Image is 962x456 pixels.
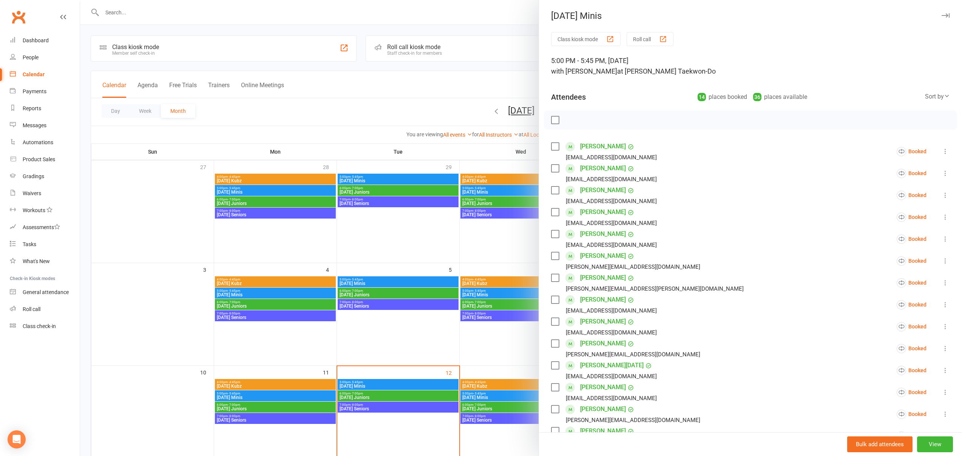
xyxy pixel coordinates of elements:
a: Waivers [10,185,80,202]
a: [PERSON_NAME] [580,162,626,174]
div: Booked [897,344,926,353]
div: Open Intercom Messenger [8,430,26,448]
a: Product Sales [10,151,80,168]
div: Booked [897,278,926,288]
a: Workouts [10,202,80,219]
div: Booked [897,431,926,441]
a: [PERSON_NAME] [580,250,626,262]
div: Booked [897,388,926,397]
div: Sort by [925,92,950,102]
div: People [23,54,39,60]
div: [DATE] Minis [539,11,962,21]
div: [PERSON_NAME][EMAIL_ADDRESS][PERSON_NAME][DOMAIN_NAME] [566,284,744,294]
div: Dashboard [23,37,49,43]
div: Booked [897,322,926,331]
button: Bulk add attendees [847,436,913,452]
div: [EMAIL_ADDRESS][DOMAIN_NAME] [566,174,657,184]
div: [EMAIL_ADDRESS][DOMAIN_NAME] [566,371,657,381]
div: Booked [897,191,926,200]
div: Reports [23,105,41,111]
div: Booked [897,213,926,222]
a: [PERSON_NAME] [580,206,626,218]
div: [EMAIL_ADDRESS][DOMAIN_NAME] [566,393,657,403]
div: [PERSON_NAME][EMAIL_ADDRESS][DOMAIN_NAME] [566,415,700,425]
div: Waivers [23,190,41,196]
div: Booked [897,147,926,156]
div: Payments [23,88,46,94]
div: Gradings [23,173,44,179]
span: at [PERSON_NAME] Taekwon-Do [617,67,716,75]
div: Booked [897,169,926,178]
div: 14 [698,93,706,101]
div: Workouts [23,207,45,213]
a: Class kiosk mode [10,318,80,335]
div: Automations [23,139,53,145]
a: [PERSON_NAME] [580,184,626,196]
div: Booked [897,366,926,375]
a: Calendar [10,66,80,83]
div: Messages [23,122,46,128]
a: [PERSON_NAME] [580,228,626,240]
a: What's New [10,253,80,270]
a: Assessments [10,219,80,236]
a: Automations [10,134,80,151]
div: [EMAIL_ADDRESS][DOMAIN_NAME] [566,196,657,206]
div: Booked [897,256,926,266]
div: [EMAIL_ADDRESS][DOMAIN_NAME] [566,240,657,250]
a: [PERSON_NAME] [580,140,626,153]
div: Booked [897,300,926,310]
div: 5:00 PM - 5:45 PM, [DATE] [551,55,950,77]
div: Class check-in [23,323,56,329]
a: People [10,49,80,66]
button: View [917,436,953,452]
a: Tasks [10,236,80,253]
span: with [PERSON_NAME] [551,67,617,75]
button: Class kiosk mode [551,32,621,46]
div: places available [753,92,807,102]
div: Tasks [23,241,36,247]
a: Dashboard [10,32,80,49]
div: Attendees [551,92,586,102]
a: [PERSON_NAME] [580,337,626,350]
a: [PERSON_NAME] [580,272,626,284]
div: Roll call [23,306,40,312]
div: Product Sales [23,156,55,162]
div: [PERSON_NAME][EMAIL_ADDRESS][DOMAIN_NAME] [566,262,700,272]
div: What's New [23,258,50,264]
a: [PERSON_NAME] [580,403,626,415]
a: Payments [10,83,80,100]
div: Calendar [23,71,45,77]
div: [EMAIL_ADDRESS][DOMAIN_NAME] [566,328,657,337]
div: Booked [897,234,926,244]
a: [PERSON_NAME][DATE] [580,359,644,371]
a: Clubworx [9,8,28,26]
div: Booked [897,410,926,419]
a: [PERSON_NAME] [580,294,626,306]
a: Roll call [10,301,80,318]
div: [EMAIL_ADDRESS][DOMAIN_NAME] [566,218,657,228]
a: General attendance kiosk mode [10,284,80,301]
a: [PERSON_NAME] [580,425,626,437]
a: Messages [10,117,80,134]
div: [PERSON_NAME][EMAIL_ADDRESS][DOMAIN_NAME] [566,350,700,359]
div: [EMAIL_ADDRESS][DOMAIN_NAME] [566,153,657,162]
a: [PERSON_NAME] [580,381,626,393]
div: General attendance [23,289,69,295]
div: Assessments [23,224,60,230]
a: Reports [10,100,80,117]
a: Gradings [10,168,80,185]
div: places booked [698,92,747,102]
a: [PERSON_NAME] [580,316,626,328]
div: [EMAIL_ADDRESS][DOMAIN_NAME] [566,306,657,316]
div: 36 [753,93,761,101]
button: Roll call [627,32,673,46]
